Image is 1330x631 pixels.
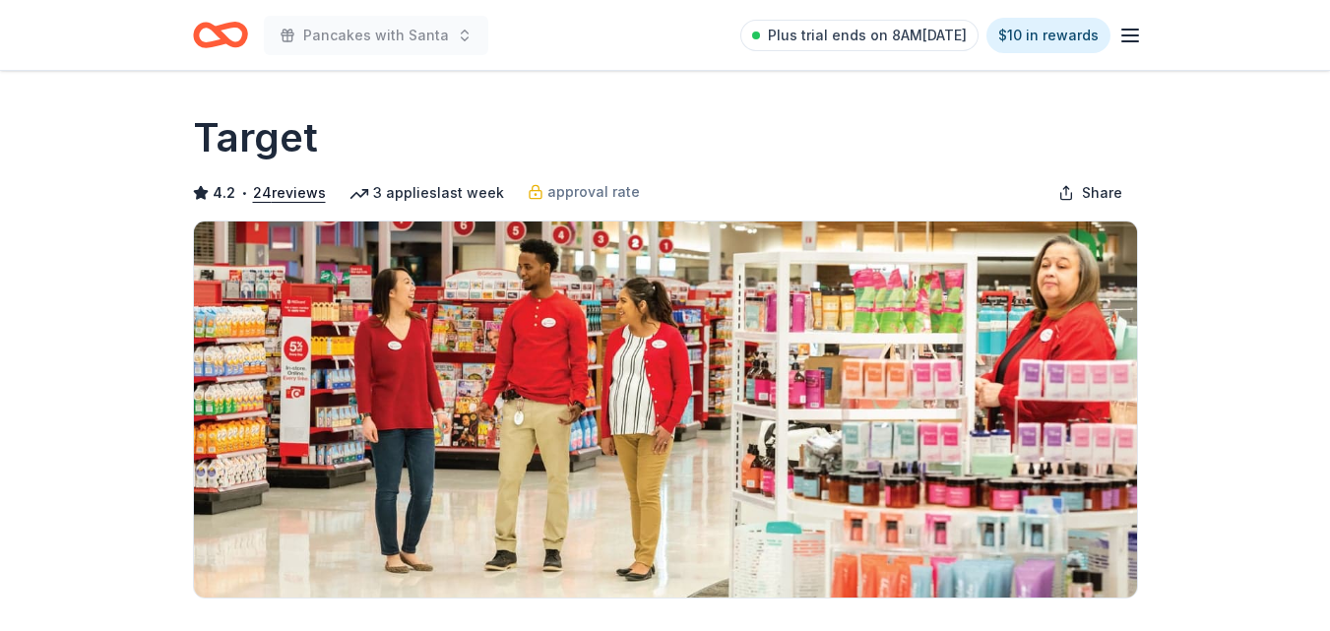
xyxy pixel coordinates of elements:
a: Plus trial ends on 8AM[DATE] [740,20,979,51]
span: Plus trial ends on 8AM[DATE] [768,24,967,47]
span: Share [1082,181,1122,205]
button: Share [1043,173,1138,213]
span: Pancakes with Santa [303,24,449,47]
span: 4.2 [213,181,235,205]
a: Home [193,12,248,58]
div: 3 applies last week [349,181,504,205]
a: $10 in rewards [986,18,1110,53]
h1: Target [193,110,318,165]
a: approval rate [528,180,640,204]
img: Image for Target [194,221,1137,598]
button: 24reviews [253,181,326,205]
button: Pancakes with Santa [264,16,488,55]
span: • [240,185,247,201]
span: approval rate [547,180,640,204]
